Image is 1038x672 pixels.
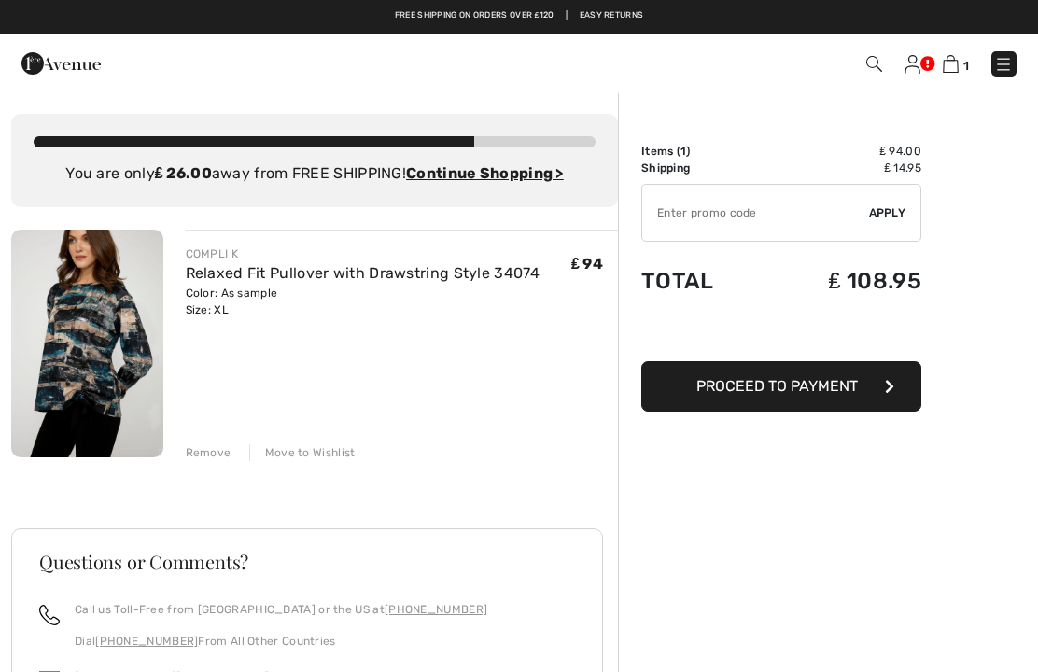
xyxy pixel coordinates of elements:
td: ₤ 94.00 [764,143,921,160]
p: Call us Toll-Free from [GEOGRAPHIC_DATA] or the US at [75,601,487,618]
div: Color: As sample Size: XL [186,285,540,318]
a: Easy Returns [580,9,644,22]
strong: ₤ 26.00 [155,164,212,182]
td: Items ( ) [641,143,764,160]
td: Total [641,249,764,313]
a: Free shipping on orders over ₤120 [395,9,554,22]
div: Move to Wishlist [249,444,356,461]
td: Shipping [641,160,764,176]
span: Apply [869,204,906,221]
img: My Info [905,55,920,74]
img: Search [866,56,882,72]
a: Continue Shopping > [406,164,564,182]
span: 1 [963,59,969,73]
iframe: PayPal [641,313,921,355]
a: [PHONE_NUMBER] [95,635,198,648]
img: call [39,605,60,625]
span: | [566,9,568,22]
a: Relaxed Fit Pullover with Drawstring Style 34074 [186,264,540,282]
img: Menu [994,55,1013,74]
p: Dial From All Other Countries [75,633,487,650]
img: 1ère Avenue [21,45,101,82]
a: 1 [943,52,969,75]
span: ₤ 94 [571,255,603,273]
div: You are only away from FREE SHIPPING! [34,162,596,185]
img: Relaxed Fit Pullover with Drawstring Style 34074 [11,230,163,457]
span: 1 [680,145,686,158]
a: 1ère Avenue [21,53,101,71]
a: [PHONE_NUMBER] [385,603,487,616]
input: Promo code [642,185,869,241]
button: Proceed to Payment [641,361,921,412]
span: Proceed to Payment [696,377,858,395]
img: Shopping Bag [943,55,959,73]
div: COMPLI K [186,245,540,262]
h3: Questions or Comments? [39,553,575,571]
div: Remove [186,444,231,461]
td: ₤ 108.95 [764,249,921,313]
td: ₤ 14.95 [764,160,921,176]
